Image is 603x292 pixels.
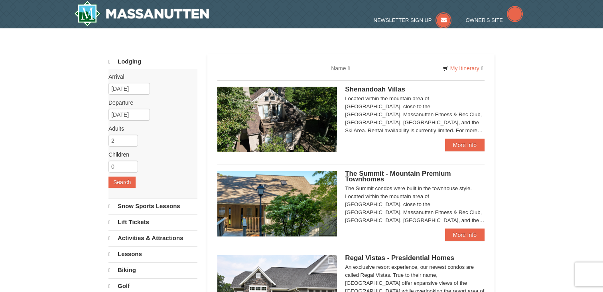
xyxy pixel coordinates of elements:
[108,125,191,133] label: Adults
[108,199,197,214] a: Snow Sports Lessons
[374,17,452,23] a: Newsletter Sign Up
[345,254,454,262] span: Regal Vistas - Presidential Homes
[108,73,191,81] label: Arrival
[345,85,405,93] span: Shenandoah Villas
[108,99,191,107] label: Departure
[345,185,485,224] div: The Summit condos were built in the townhouse style. Located within the mountain area of [GEOGRAP...
[108,151,191,159] label: Children
[108,177,136,188] button: Search
[74,1,209,26] a: Massanutten Resort
[345,170,451,183] span: The Summit - Mountain Premium Townhomes
[445,228,485,241] a: More Info
[217,171,337,236] img: 19219034-1-0eee7e00.jpg
[108,246,197,262] a: Lessons
[108,215,197,230] a: Lift Tickets
[466,17,503,23] span: Owner's Site
[108,54,197,69] a: Lodging
[108,230,197,246] a: Activities & Attractions
[108,262,197,278] a: Biking
[217,87,337,152] img: 19219019-2-e70bf45f.jpg
[74,1,209,26] img: Massanutten Resort Logo
[437,62,489,74] a: My Itinerary
[345,95,485,135] div: Located within the mountain area of [GEOGRAPHIC_DATA], close to the [GEOGRAPHIC_DATA], Massanutte...
[374,17,432,23] span: Newsletter Sign Up
[445,139,485,151] a: More Info
[325,60,356,76] a: Name
[466,17,523,23] a: Owner's Site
